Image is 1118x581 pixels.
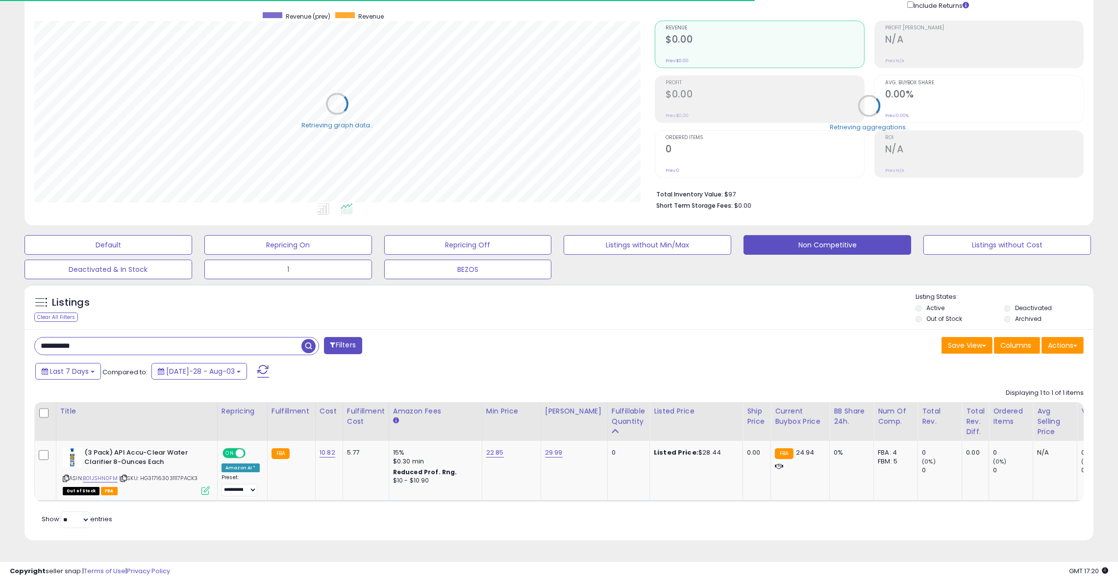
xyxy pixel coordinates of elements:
[347,448,381,457] div: 5.77
[204,235,372,255] button: Repricing On
[926,315,962,323] label: Out of Stock
[384,235,552,255] button: Repricing Off
[878,406,914,427] div: Num of Comp.
[222,474,260,496] div: Preset:
[654,448,735,457] div: $28.44
[654,448,698,457] b: Listed Price:
[747,406,767,427] div: Ship Price
[34,313,78,322] div: Clear All Filters
[25,235,192,255] button: Default
[1015,315,1042,323] label: Archived
[1042,337,1084,354] button: Actions
[63,448,82,468] img: 31V1cyHNPVL._SL40_.jpg
[204,260,372,279] button: 1
[1037,406,1073,437] div: Avg Selling Price
[922,406,958,427] div: Total Rev.
[272,406,311,416] div: Fulfillment
[393,477,474,485] div: $10 - $10.90
[486,448,504,458] a: 22.85
[272,448,290,459] small: FBA
[564,235,731,255] button: Listings without Min/Max
[244,449,260,458] span: OFF
[60,406,213,416] div: Title
[393,416,399,425] small: Amazon Fees.
[393,448,474,457] div: 15%
[922,458,936,465] small: (0%)
[486,406,537,416] div: Min Price
[993,458,1007,465] small: (0%)
[83,474,118,483] a: B01JSHN0FM
[612,406,646,427] div: Fulfillable Quantity
[320,448,335,458] a: 10.82
[545,406,603,416] div: [PERSON_NAME]
[878,457,910,466] div: FBM: 5
[747,448,763,457] div: 0.00
[222,463,260,472] div: Amazon AI *
[796,448,815,457] span: 24.94
[1037,448,1069,457] div: N/A
[347,406,385,427] div: Fulfillment Cost
[50,366,89,376] span: Last 7 Days
[612,448,642,457] div: 0
[1069,566,1108,576] span: 2025-08-11 17:20 GMT
[993,466,1033,475] div: 0
[393,457,474,466] div: $0.30 min
[922,448,962,457] div: 0
[393,468,457,476] b: Reduced Prof. Rng.
[84,448,203,469] b: (3 Pack) API Accu-Clear Water Clarifier 8-Ounces Each
[775,406,825,427] div: Current Buybox Price
[834,406,870,427] div: BB Share 24h.
[942,337,993,354] button: Save View
[1081,406,1117,416] div: Velocity
[1000,340,1031,350] span: Columns
[834,448,866,457] div: 0%
[393,406,478,416] div: Amazon Fees
[101,487,118,495] span: FBA
[923,235,1091,255] button: Listings without Cost
[224,449,236,458] span: ON
[1081,458,1095,465] small: (0%)
[654,406,739,416] div: Listed Price
[222,406,263,416] div: Repricing
[926,304,944,312] label: Active
[301,121,373,129] div: Retrieving graph data..
[42,514,112,524] span: Show: entries
[744,235,911,255] button: Non Competitive
[1006,388,1084,398] div: Displaying 1 to 1 of 1 items
[830,122,909,131] div: Retrieving aggregations..
[994,337,1040,354] button: Columns
[119,474,198,482] span: | SKU: HG317163031117PACK3
[10,567,170,576] div: seller snap | |
[35,363,101,380] button: Last 7 Days
[25,260,192,279] button: Deactivated & In Stock
[384,260,552,279] button: BEZOS
[966,448,981,457] div: 0.00
[993,406,1029,427] div: Ordered Items
[775,448,793,459] small: FBA
[166,366,235,376] span: [DATE]-28 - Aug-03
[102,367,148,377] span: Compared to:
[10,566,46,576] strong: Copyright
[151,363,247,380] button: [DATE]-28 - Aug-03
[63,448,210,494] div: ASIN:
[966,406,985,437] div: Total Rev. Diff.
[922,466,962,475] div: 0
[993,448,1033,457] div: 0
[84,566,125,576] a: Terms of Use
[63,487,99,495] span: All listings that are currently out of stock and unavailable for purchase on Amazon
[916,292,1093,302] p: Listing States:
[1015,304,1052,312] label: Deactivated
[878,448,910,457] div: FBA: 4
[127,566,170,576] a: Privacy Policy
[320,406,339,416] div: Cost
[52,296,90,310] h5: Listings
[545,448,563,458] a: 29.99
[324,337,362,354] button: Filters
